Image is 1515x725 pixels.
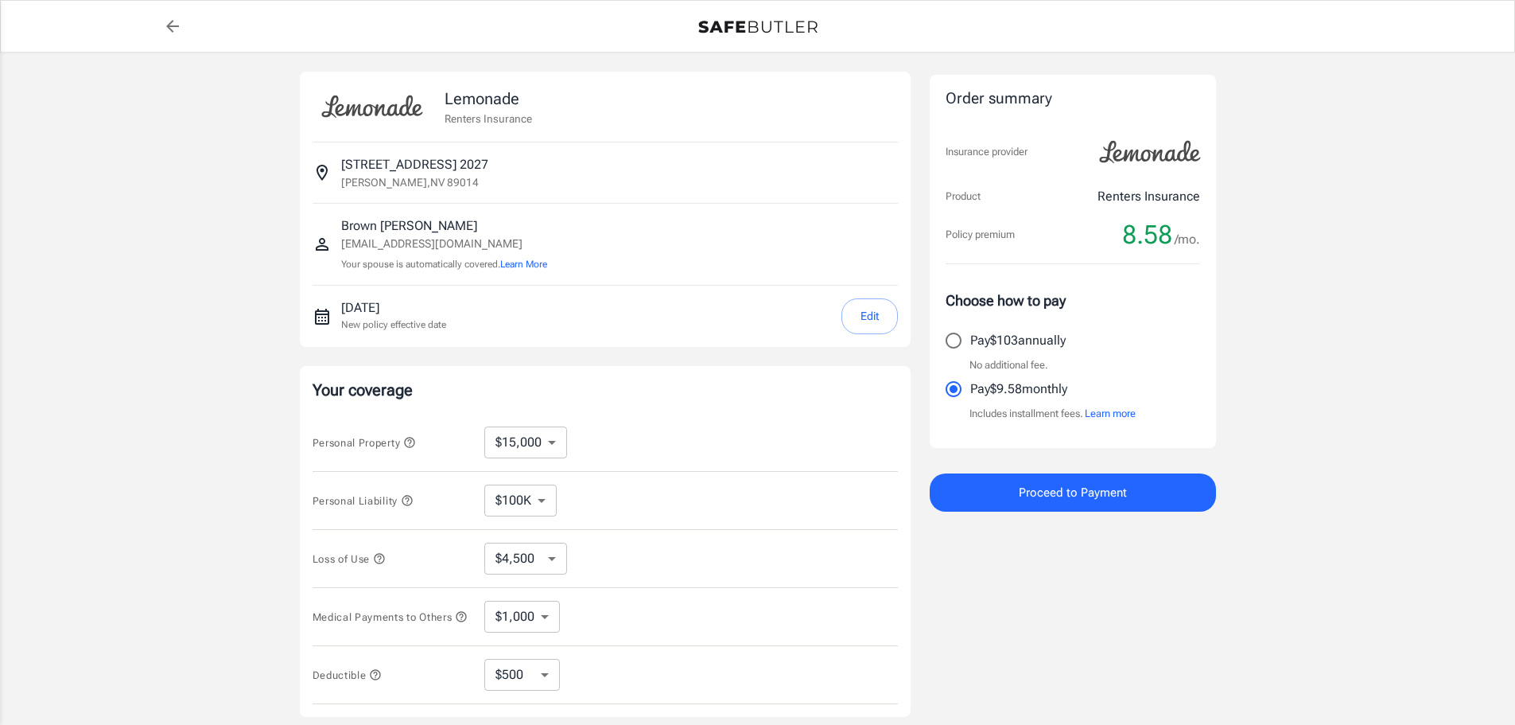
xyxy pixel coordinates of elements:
img: Back to quotes [698,21,818,33]
svg: Insured address [313,163,332,182]
p: No additional fee. [969,357,1048,373]
span: Deductible [313,669,383,681]
p: Renters Insurance [1097,187,1200,206]
p: [DATE] [341,298,446,318]
svg: New policy start date [313,307,332,326]
button: Learn More [500,257,547,271]
span: Medical Payments to Others [313,611,468,623]
div: Order summary [946,88,1200,111]
span: Loss of Use [313,553,386,565]
button: Learn more [1085,406,1136,422]
svg: Insured person [313,235,332,254]
p: Pay $9.58 monthly [970,380,1067,399]
p: Your spouse is automatically covered. [341,257,547,272]
p: Renters Insurance [445,111,532,127]
button: Loss of Use [313,549,386,568]
p: [STREET_ADDRESS] 2027 [341,155,488,174]
button: Proceed to Payment [930,474,1216,512]
button: Edit [841,298,898,334]
span: Proceed to Payment [1019,482,1127,503]
p: Lemonade [445,87,532,111]
a: back to quotes [157,10,188,42]
span: 8.58 [1122,219,1172,251]
button: Personal Property [313,433,416,452]
button: Deductible [313,665,383,684]
p: Product [946,189,981,205]
p: [PERSON_NAME] , NV 89014 [341,174,479,190]
span: Personal Property [313,437,416,449]
span: Personal Liability [313,495,414,507]
span: /mo. [1175,228,1200,251]
p: [EMAIL_ADDRESS][DOMAIN_NAME] [341,236,547,252]
p: Insurance provider [946,144,1027,160]
p: Pay $103 annually [970,331,1066,350]
p: Brown [PERSON_NAME] [341,216,547,236]
p: Includes installment fees. [969,406,1136,422]
button: Medical Payments to Others [313,607,468,626]
img: Lemonade [313,84,432,129]
button: Personal Liability [313,491,414,510]
p: Your coverage [313,379,898,401]
img: Lemonade [1090,130,1210,174]
p: Policy premium [946,227,1015,243]
p: Choose how to pay [946,290,1200,311]
p: New policy effective date [341,318,446,332]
